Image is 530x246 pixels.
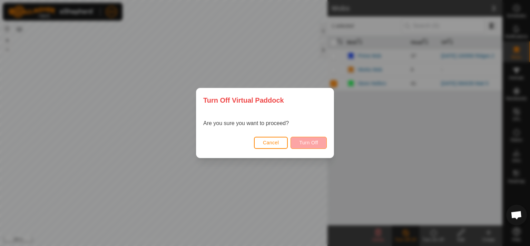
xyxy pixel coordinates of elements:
[263,140,279,145] span: Cancel
[203,95,284,105] span: Turn Off Virtual Paddock
[506,205,527,225] a: Open chat
[254,137,288,149] button: Cancel
[299,140,318,145] span: Turn Off
[203,119,289,127] p: Are you sure you want to proceed?
[291,137,327,149] button: Turn Off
